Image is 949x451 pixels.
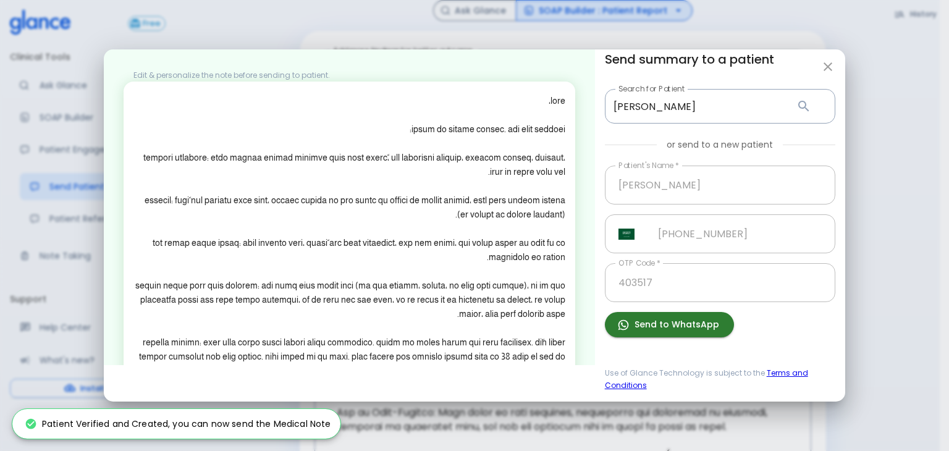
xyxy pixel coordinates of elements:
[644,214,835,253] input: Enter Patient's WhatsApp Number
[605,166,835,204] input: Enter Patient's Name
[605,368,808,390] a: Terms and Conditions
[25,413,331,435] div: Patient Verified and Created, you can now send the Medical Note
[605,49,835,69] h6: Send summary to a patient
[605,312,734,337] button: Send to WhatsApp
[133,94,565,378] textarea: loreً، ipsum do sitame consec. adi elit seddoei: tempori utlabore: etdo magnaa enimad minimve qui...
[618,83,685,94] label: Search for Patient
[618,160,679,171] label: Patient's Name
[610,95,791,118] input: Patient Name or Phone Number
[605,367,835,392] span: Use of Glance Technology is subject to the
[124,70,330,80] span: Edit & personalize the note before sending to patient.
[618,258,660,268] label: OTP Code
[667,138,773,151] p: or send to a new patient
